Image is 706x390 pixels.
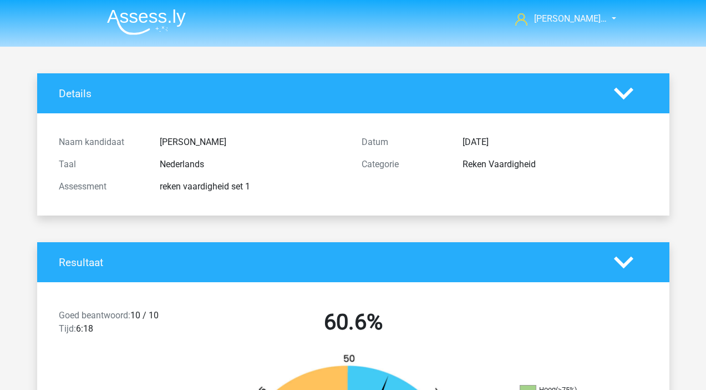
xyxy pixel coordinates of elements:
[353,136,454,149] div: Datum
[59,323,76,334] span: Tijd:
[107,9,186,35] img: Assessly
[353,158,454,171] div: Categorie
[50,309,202,340] div: 10 / 10 6:18
[50,136,151,149] div: Naam kandidaat
[50,180,151,193] div: Assessment
[59,256,597,269] h4: Resultaat
[151,158,353,171] div: Nederlands
[210,309,496,336] h2: 60.6%
[151,136,353,149] div: [PERSON_NAME]
[454,158,656,171] div: Reken Vaardigheid
[534,13,607,24] span: [PERSON_NAME]…
[151,180,353,193] div: reken vaardigheid set 1
[454,136,656,149] div: [DATE]
[511,12,608,26] a: [PERSON_NAME]…
[59,87,597,100] h4: Details
[59,310,130,321] span: Goed beantwoord:
[50,158,151,171] div: Taal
